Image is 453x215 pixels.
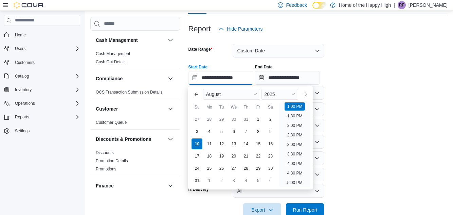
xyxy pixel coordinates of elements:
[216,138,227,149] div: day-12
[216,126,227,137] div: day-5
[265,175,276,186] div: day-6
[233,44,324,57] button: Custom Date
[264,92,275,97] span: 2025
[96,120,127,125] span: Customer Queue
[90,50,180,69] div: Cash Management
[12,72,32,80] button: Catalog
[314,106,320,112] button: Open list of options
[228,163,239,174] div: day-27
[188,47,212,52] label: Date Range
[96,150,114,155] a: Discounts
[285,160,305,168] li: 4:00 PM
[14,2,44,9] img: Cova
[253,175,264,186] div: day-5
[96,37,138,44] h3: Cash Management
[228,151,239,162] div: day-20
[192,126,202,137] div: day-3
[285,112,305,120] li: 1:30 PM
[1,99,83,108] button: Operations
[96,182,114,189] h3: Finance
[265,163,276,174] div: day-30
[15,114,29,120] span: Reports
[228,126,239,137] div: day-6
[204,151,215,162] div: day-18
[12,86,34,94] button: Inventory
[192,175,202,186] div: day-31
[191,113,276,187] div: August, 2025
[285,169,305,177] li: 4:30 PM
[96,37,165,44] button: Cash Management
[1,71,83,81] button: Catalog
[96,136,165,143] button: Discounts & Promotions
[265,126,276,137] div: day-9
[1,30,83,40] button: Home
[285,131,305,139] li: 2:30 PM
[216,22,265,36] button: Hide Parameters
[12,99,80,107] span: Operations
[12,72,80,80] span: Catalog
[253,151,264,162] div: day-22
[12,127,80,135] span: Settings
[15,46,25,51] span: Users
[4,27,80,154] nav: Complex example
[314,139,320,145] button: Open list of options
[339,1,391,9] p: Home of the Happy High
[12,45,28,53] button: Users
[12,59,37,67] a: Customers
[96,60,127,64] a: Cash Out Details
[1,126,83,136] button: Settings
[285,121,305,130] li: 2:00 PM
[96,105,118,112] h3: Customer
[285,179,305,187] li: 5:00 PM
[12,113,80,121] span: Reports
[96,105,165,112] button: Customer
[15,32,26,38] span: Home
[206,92,221,97] span: August
[12,99,38,107] button: Operations
[255,71,320,85] input: Press the down key to open a popover containing a calendar.
[15,87,32,93] span: Inventory
[166,75,175,83] button: Compliance
[12,58,80,67] span: Customers
[265,151,276,162] div: day-23
[285,102,305,111] li: 1:00 PM
[240,175,251,186] div: day-4
[12,113,32,121] button: Reports
[166,135,175,143] button: Discounts & Promotions
[90,88,180,99] div: Compliance
[96,182,165,189] button: Finance
[216,102,227,113] div: Tu
[96,90,163,95] a: OCS Transaction Submission Details
[399,1,404,9] span: RF
[192,163,202,174] div: day-24
[192,102,202,113] div: Su
[216,163,227,174] div: day-26
[96,51,130,56] a: Cash Management
[204,138,215,149] div: day-11
[240,138,251,149] div: day-14
[314,90,320,96] button: Open list of options
[204,102,215,113] div: Mo
[12,45,80,53] span: Users
[253,163,264,174] div: day-29
[255,64,272,70] label: End Date
[265,102,276,113] div: Sa
[261,89,298,100] div: Button. Open the year selector. 2025 is currently selected.
[253,114,264,125] div: day-1
[15,101,35,106] span: Operations
[228,175,239,186] div: day-3
[96,159,128,163] a: Promotion Details
[312,2,327,9] input: Dark Mode
[15,73,29,79] span: Catalog
[394,1,395,9] p: |
[192,138,202,149] div: day-10
[96,120,127,125] a: Customer Queue
[286,2,307,9] span: Feedback
[191,89,202,100] button: Previous Month
[216,151,227,162] div: day-19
